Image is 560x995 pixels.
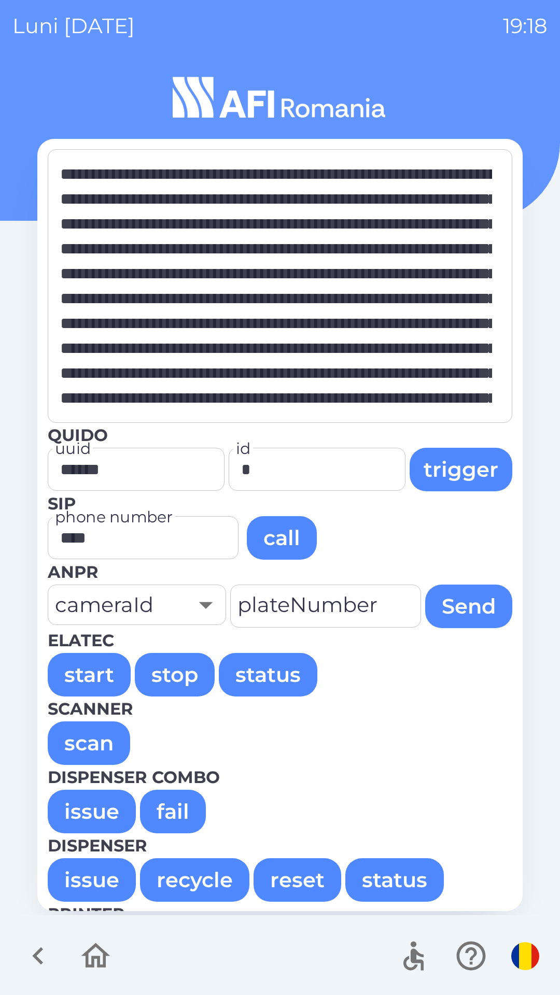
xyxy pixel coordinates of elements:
[48,721,130,765] button: scan
[410,448,512,491] button: trigger
[48,765,512,790] p: Dispenser combo
[140,858,249,902] button: recycle
[37,73,523,122] img: Logo
[48,790,136,833] button: issue
[511,942,539,970] img: ro flag
[48,423,512,448] p: Quido
[48,628,512,653] p: Elatec
[425,585,512,628] button: Send
[48,858,136,902] button: issue
[55,506,173,528] label: phone number
[140,790,206,833] button: fail
[48,491,512,516] p: SIP
[12,10,135,41] p: luni [DATE]
[48,902,512,927] p: Printer
[219,653,317,696] button: status
[345,858,444,902] button: status
[48,653,131,696] button: start
[55,437,91,460] label: uuid
[48,833,512,858] p: Dispenser
[135,653,215,696] button: stop
[254,858,341,902] button: reset
[247,516,317,560] button: call
[48,560,512,585] p: Anpr
[503,10,548,41] p: 19:18
[48,696,512,721] p: Scanner
[236,437,251,460] label: id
